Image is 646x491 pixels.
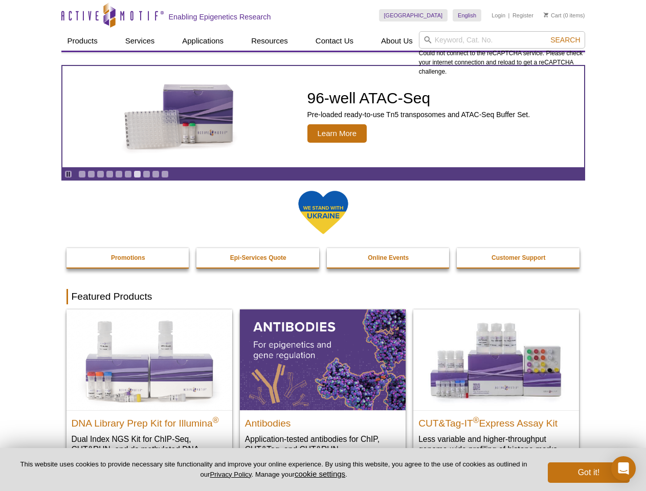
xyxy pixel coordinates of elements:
a: Online Events [327,248,451,267]
p: This website uses cookies to provide necessary site functionality and improve your online experie... [16,460,531,479]
h2: CUT&Tag-IT Express Assay Kit [418,413,574,429]
img: CUT&Tag-IT® Express Assay Kit [413,309,579,410]
input: Keyword, Cat. No. [419,31,585,49]
a: Register [513,12,533,19]
strong: Epi-Services Quote [230,254,286,261]
a: Services [119,31,161,51]
sup: ® [473,415,479,424]
a: Customer Support [457,248,581,267]
a: Cart [544,12,562,19]
strong: Online Events [368,254,409,261]
div: Open Intercom Messenger [611,456,636,481]
button: cookie settings [295,470,345,478]
a: Contact Us [309,31,360,51]
a: Privacy Policy [210,471,251,478]
img: All Antibodies [240,309,406,410]
a: Login [492,12,505,19]
a: About Us [375,31,419,51]
img: We Stand With Ukraine [298,190,349,235]
a: Go to slide 7 [133,170,141,178]
a: Go to slide 8 [143,170,150,178]
div: Could not connect to the reCAPTCHA service. Please check your internet connection and reload to g... [419,31,585,76]
p: Application-tested antibodies for ChIP, CUT&Tag, and CUT&RUN. [245,434,400,455]
button: Search [547,35,583,44]
a: Applications [176,31,230,51]
h2: Featured Products [66,289,580,304]
h2: Antibodies [245,413,400,429]
img: Your Cart [544,12,548,17]
a: CUT&Tag-IT® Express Assay Kit CUT&Tag-IT®Express Assay Kit Less variable and higher-throughput ge... [413,309,579,464]
strong: Promotions [111,254,145,261]
img: DNA Library Prep Kit for Illumina [66,309,232,410]
h2: Enabling Epigenetics Research [169,12,271,21]
span: Search [550,36,580,44]
a: Epi-Services Quote [196,248,320,267]
sup: ® [213,415,219,424]
a: Promotions [66,248,190,267]
li: (0 items) [544,9,585,21]
p: Less variable and higher-throughput genome-wide profiling of histone marks​. [418,434,574,455]
a: Products [61,31,104,51]
p: Dual Index NGS Kit for ChIP-Seq, CUT&RUN, and ds methylated DNA assays. [72,434,227,465]
h2: DNA Library Prep Kit for Illumina [72,413,227,429]
a: DNA Library Prep Kit for Illumina DNA Library Prep Kit for Illumina® Dual Index NGS Kit for ChIP-... [66,309,232,475]
a: Go to slide 10 [161,170,169,178]
strong: Customer Support [492,254,545,261]
a: Go to slide 9 [152,170,160,178]
a: Go to slide 6 [124,170,132,178]
a: Go to slide 5 [115,170,123,178]
a: English [453,9,481,21]
a: Toggle autoplay [64,170,72,178]
li: | [508,9,510,21]
a: Go to slide 2 [87,170,95,178]
a: All Antibodies Antibodies Application-tested antibodies for ChIP, CUT&Tag, and CUT&RUN. [240,309,406,464]
a: Go to slide 1 [78,170,86,178]
a: [GEOGRAPHIC_DATA] [379,9,448,21]
a: Resources [245,31,294,51]
a: Go to slide 4 [106,170,114,178]
button: Got it! [548,462,630,483]
a: Go to slide 3 [97,170,104,178]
